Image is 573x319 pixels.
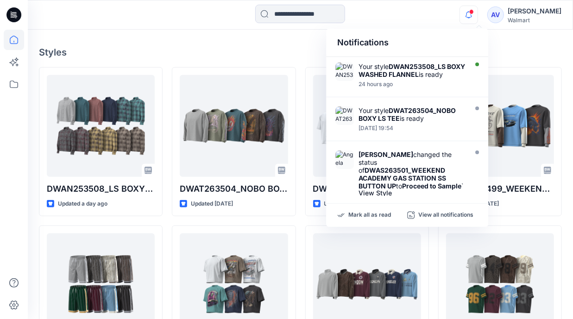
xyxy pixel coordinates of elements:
div: Walmart [508,17,561,24]
p: Updated a day ago [58,199,107,209]
p: Updated [DATE] [191,199,233,209]
a: DWAT263504_NOBO BOXY LS TEE [180,75,288,177]
p: View all notifications [418,211,473,219]
a: DWAT263499_WEEKEND ACADEMY 2FER TEE [446,75,554,177]
a: DWAN253508_LS BOXY WASHED FLANNEL [47,75,155,177]
a: DWAS263501_WEEKEND ACADEMY GAS STATION SS BUTTON UP [313,75,421,177]
img: DWAT263504_NOBO BOXY LS TEE [335,106,354,125]
strong: Proceed to Sample [402,182,461,190]
p: DWAT263499_WEEKEND ACADEMY 2FER TEE [446,182,554,195]
div: Your style is ready [359,106,465,122]
div: changed the status of to ` [359,150,465,190]
div: Notifications [326,29,488,57]
strong: [PERSON_NAME] [359,150,413,158]
div: Tuesday, October 14, 2025 23:30 [359,81,465,88]
div: Your style is ready [359,63,465,78]
p: DWAS263501_WEEKEND ACADEMY GAS STATION SS BUTTON UP [313,182,421,195]
p: DWAN253508_LS BOXY WASHED FLANNEL [47,182,155,195]
strong: DWAN253508_LS BOXY WASHED FLANNEL [359,63,465,78]
p: Updated [DATE] [324,199,366,209]
h4: Styles [39,47,562,58]
div: AV [487,6,504,23]
div: View Style [359,190,465,196]
strong: DWAS263501_WEEKEND ACADEMY GAS STATION SS BUTTON UP [359,166,446,190]
div: [PERSON_NAME] [508,6,561,17]
p: DWAT263504_NOBO BOXY LS TEE [180,182,288,195]
strong: DWAT263504_NOBO BOXY LS TEE [359,106,456,122]
img: DWAN253508_LS BOXY WASHED FLANNEL [335,63,354,81]
div: Monday, October 13, 2025 19:54 [359,125,465,131]
p: Mark all as read [348,211,391,219]
img: Angela Bohannan [335,150,354,169]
